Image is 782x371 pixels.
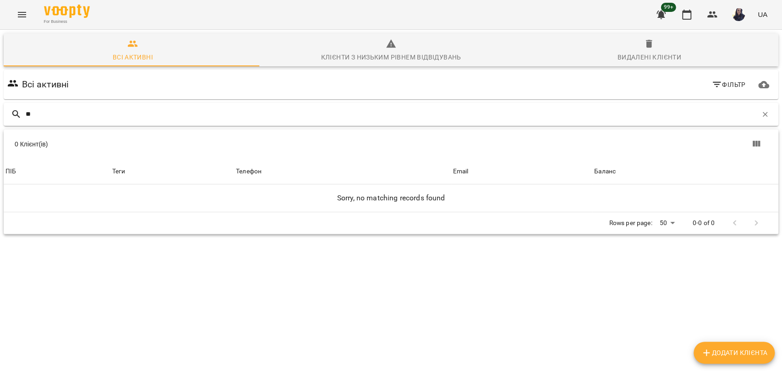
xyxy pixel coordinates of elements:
[745,133,767,155] button: Показати колонки
[594,166,616,177] div: Sort
[236,166,262,177] div: Sort
[113,52,153,63] div: Всі активні
[618,52,681,63] div: Видалені клієнти
[236,166,262,177] div: Телефон
[708,76,749,93] button: Фільтр
[44,5,90,18] img: Voopty Logo
[656,216,678,230] div: 50
[453,166,468,177] div: Sort
[22,77,69,91] h6: Всі активні
[5,166,16,177] div: Sort
[754,6,771,23] button: UA
[594,166,777,177] span: Баланс
[732,8,745,21] img: de66a22b4ea812430751315b74cfe34b.jpg
[5,192,777,204] h6: Sorry, no matching records found
[112,166,232,177] div: Теги
[5,166,109,177] span: ПІБ
[11,4,33,26] button: Menu
[44,19,90,25] span: For Business
[5,166,16,177] div: ПІБ
[693,219,715,228] p: 0-0 of 0
[711,79,746,90] span: Фільтр
[758,10,767,19] span: UA
[15,140,397,149] div: 0 Клієнт(ів)
[453,166,591,177] span: Email
[321,52,461,63] div: Клієнти з низьким рівнем відвідувань
[236,166,449,177] span: Телефон
[661,3,676,12] span: 99+
[4,129,778,159] div: Table Toolbar
[453,166,468,177] div: Email
[594,166,616,177] div: Баланс
[609,219,652,228] p: Rows per page:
